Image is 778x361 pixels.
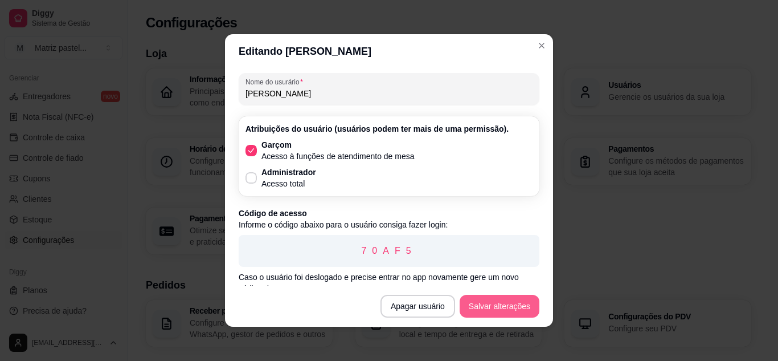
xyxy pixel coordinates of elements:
input: Nome do usurário [245,88,533,99]
label: Nome do usurário [245,77,307,87]
p: Atribuições do usuário (usuários podem ter mais de uma permissão). [245,123,533,135]
p: Acesso total [261,178,316,189]
p: Informe o código abaixo para o usuário consiga fazer login: [239,219,539,230]
button: Apagar usuário [380,295,455,318]
p: 70AF5 [248,244,530,258]
p: Caso o usuário foi deslogado e precise entrar no app novamente gere um novo código de acesso. [239,271,539,294]
p: Administrador [261,167,316,178]
button: Salvar alterações [460,295,539,318]
header: Editando [PERSON_NAME] [225,34,553,68]
p: Código de acesso [239,208,539,219]
p: Garçom [261,139,415,151]
p: Acesso à funções de atendimento de mesa [261,151,415,162]
button: Close [533,36,551,55]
